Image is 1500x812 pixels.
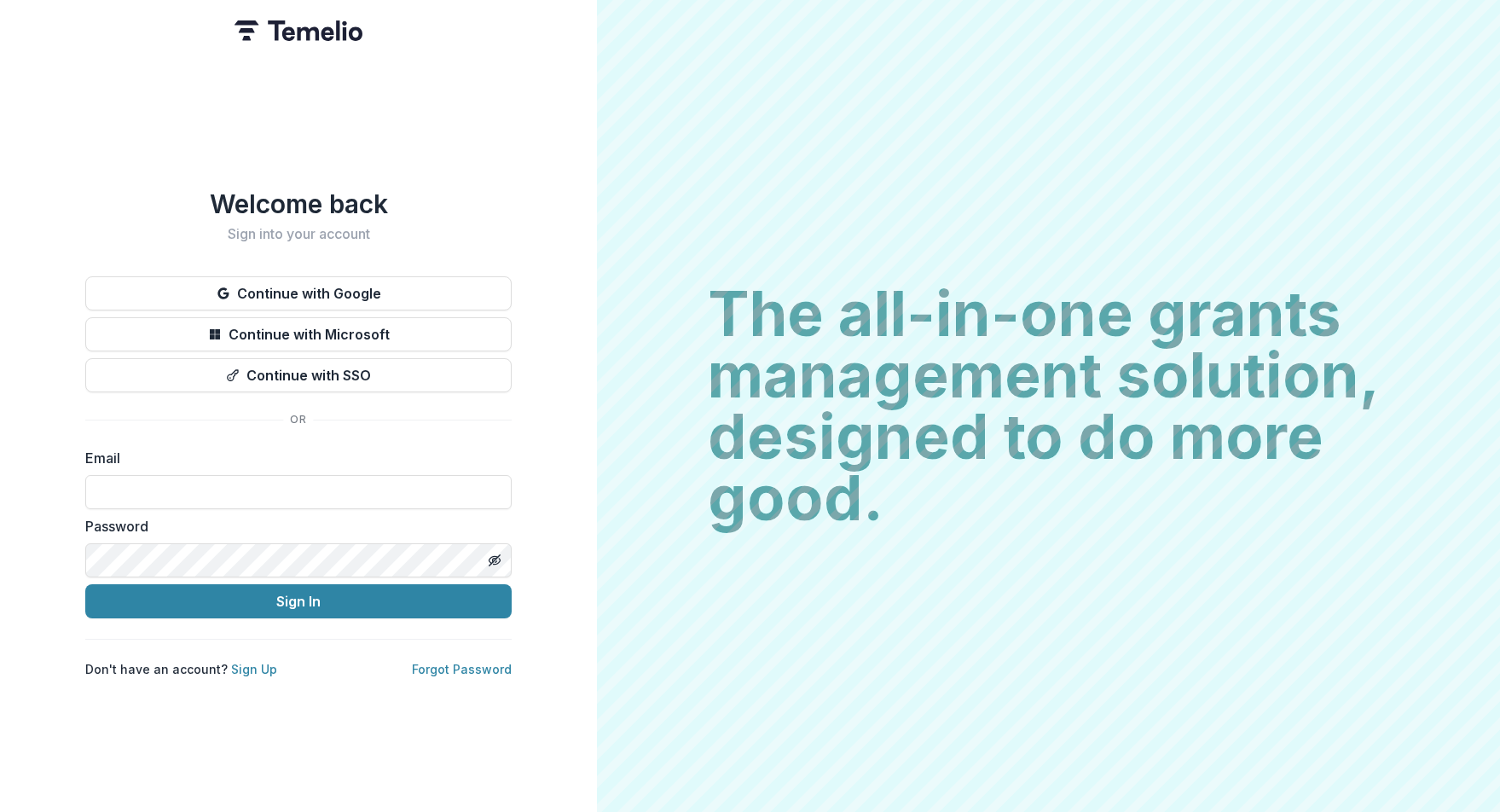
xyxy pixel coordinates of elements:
[85,317,512,351] button: Continue with Microsoft
[85,358,512,392] button: Continue with SSO
[412,662,512,676] a: Forgot Password
[481,547,508,574] button: Toggle password visibility
[85,448,501,468] label: Email
[231,662,277,676] a: Sign Up
[85,584,512,618] button: Sign In
[85,226,512,242] h2: Sign into your account
[85,188,512,219] h1: Welcome back
[85,660,277,678] p: Don't have an account?
[85,276,512,310] button: Continue with Google
[235,20,362,41] img: Temelio
[85,516,501,536] label: Password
